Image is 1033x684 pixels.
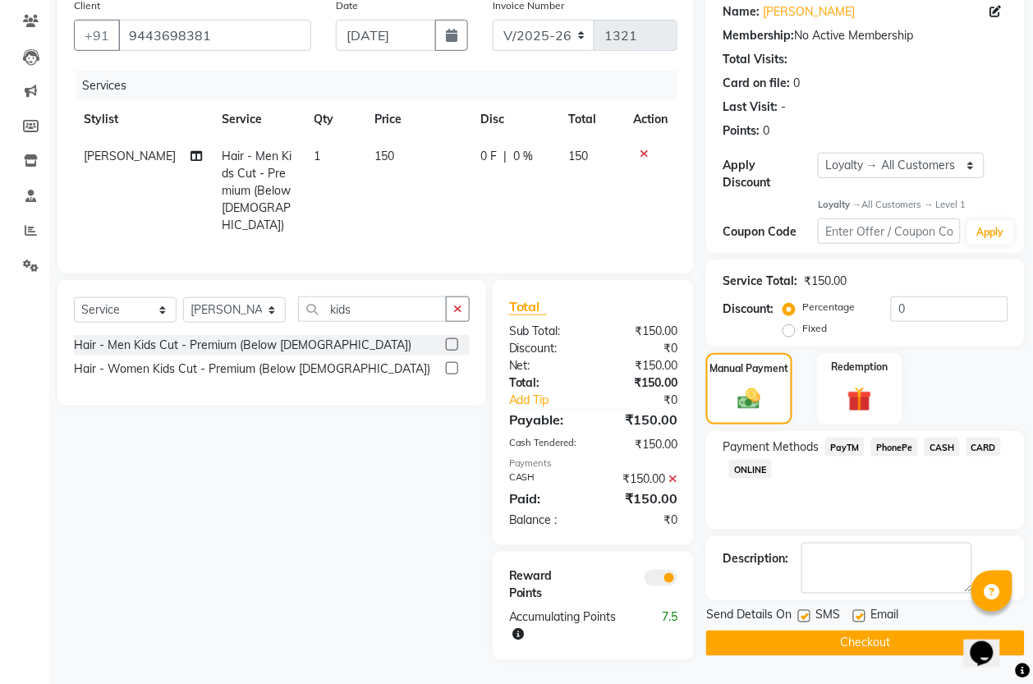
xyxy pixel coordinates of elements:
div: ₹150.00 [594,374,691,392]
button: Apply [967,220,1014,245]
span: PhonePe [871,438,918,457]
span: 150 [568,149,588,163]
div: Accumulating Points [497,609,642,644]
span: 150 [374,149,394,163]
div: Cash Tendered: [497,436,594,453]
div: 0 [793,75,800,92]
div: Last Visit: [723,99,778,116]
th: Stylist [74,101,212,138]
span: SMS [815,607,840,627]
span: CASH [925,438,960,457]
span: Send Details On [706,607,792,627]
div: Total Visits: [723,51,787,68]
div: Total: [497,374,594,392]
div: 7.5 [641,609,690,644]
div: No Active Membership [723,27,1008,44]
div: Net: [497,357,594,374]
div: ₹0 [609,392,690,409]
div: Apply Discount [723,157,818,191]
div: ₹150.00 [594,471,691,488]
span: Hair - Men Kids Cut - Premium (Below [DEMOGRAPHIC_DATA]) [222,149,292,232]
div: Name: [723,3,760,21]
strong: Loyalty → [818,199,861,210]
th: Action [623,101,677,138]
div: Coupon Code [723,223,818,241]
div: Hair - Men Kids Cut - Premium (Below [DEMOGRAPHIC_DATA]) [74,337,411,354]
div: - [781,99,786,116]
div: Reward Points [497,568,594,603]
div: ₹150.00 [594,357,691,374]
div: Hair - Women Kids Cut - Premium (Below [DEMOGRAPHIC_DATA]) [74,360,430,378]
iframe: chat widget [964,618,1017,668]
div: Balance : [497,512,594,529]
button: Checkout [706,631,1025,656]
a: [PERSON_NAME] [763,3,855,21]
div: ₹150.00 [594,410,691,429]
div: Card on file: [723,75,790,92]
div: ₹150.00 [594,489,691,508]
span: PayTM [825,438,865,457]
div: Discount: [723,301,774,318]
label: Percentage [802,300,855,314]
div: 0 [763,122,769,140]
button: +91 [74,20,120,51]
th: Service [212,101,304,138]
label: Fixed [802,321,827,336]
span: Total [509,298,547,315]
span: ONLINE [729,460,772,479]
div: Services [76,71,690,101]
div: Membership: [723,27,794,44]
th: Total [558,101,623,138]
input: Search or Scan [298,296,447,322]
label: Manual Payment [710,361,789,376]
div: Payments [509,457,677,471]
div: Points: [723,122,760,140]
a: Add Tip [497,392,609,409]
span: CARD [966,438,1002,457]
span: Email [870,607,898,627]
div: ₹0 [594,512,691,529]
input: Enter Offer / Coupon Code [818,218,961,244]
th: Disc [471,101,558,138]
div: All Customers → Level 1 [818,198,1008,212]
img: _cash.svg [731,386,768,412]
div: Payable: [497,410,594,429]
div: Sub Total: [497,323,594,340]
div: ₹0 [594,340,691,357]
div: Service Total: [723,273,797,290]
div: Discount: [497,340,594,357]
span: 1 [314,149,320,163]
span: 0 % [513,148,533,165]
div: CASH [497,471,594,488]
div: ₹150.00 [594,323,691,340]
img: _gift.svg [840,384,879,415]
th: Qty [304,101,365,138]
div: Paid: [497,489,594,508]
div: ₹150.00 [804,273,847,290]
span: | [503,148,507,165]
div: Description: [723,551,788,568]
span: 0 F [480,148,497,165]
span: [PERSON_NAME] [84,149,176,163]
div: ₹150.00 [594,436,691,453]
label: Redemption [831,360,888,374]
input: Search by Name/Mobile/Email/Code [118,20,311,51]
span: Payment Methods [723,438,819,456]
th: Price [365,101,471,138]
